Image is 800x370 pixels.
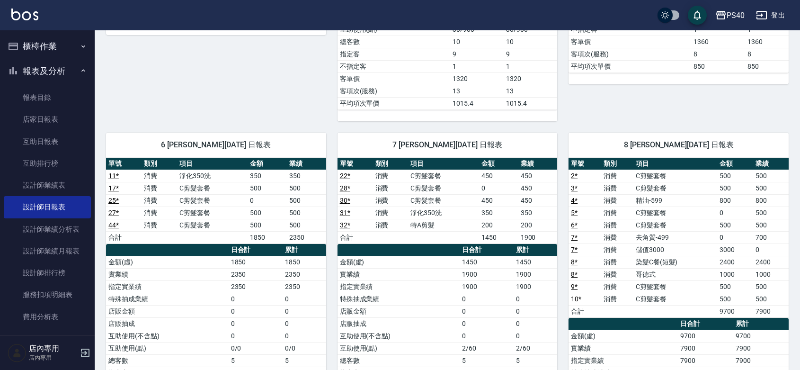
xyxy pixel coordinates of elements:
td: 0 [479,182,518,194]
img: Logo [11,9,38,20]
td: 特殊抽成業績 [338,293,460,305]
td: 0 [460,317,514,330]
td: 消費 [601,244,633,256]
td: 350 [287,170,326,182]
td: 1900 [514,268,557,280]
td: 500 [287,194,326,207]
td: 500 [248,182,287,194]
td: 500 [753,280,789,293]
td: 指定客 [338,48,451,60]
a: 設計師排行榜 [4,262,91,284]
td: 精油-599 [633,194,718,207]
a: 服務扣項明細表 [4,284,91,306]
img: Person [8,343,27,362]
td: 染髮C餐(短髮) [633,256,718,268]
td: 0 [229,293,283,305]
td: 1850 [229,256,283,268]
td: 合計 [106,231,142,244]
a: 店家日報表 [4,108,91,130]
td: 1320 [504,72,557,85]
td: 消費 [373,182,409,194]
td: 合計 [338,231,373,244]
td: 平均項次單價 [338,97,451,109]
table: a dense table [106,158,326,244]
td: 7900 [753,305,789,317]
th: 類別 [142,158,177,170]
td: 0/0 [283,342,326,354]
td: 消費 [142,182,177,194]
td: 店販金額 [338,305,460,317]
td: 0 [460,293,514,305]
td: 7900 [678,342,733,354]
td: 消費 [373,194,409,207]
td: 450 [518,194,558,207]
td: 1 [504,60,557,72]
td: 7900 [733,354,789,367]
td: C剪髮套餐 [633,182,718,194]
td: 消費 [373,170,409,182]
td: 0/0 [229,342,283,354]
td: 特殊抽成業績 [106,293,229,305]
td: 店販抽成 [106,317,229,330]
td: 450 [479,170,518,182]
td: 哥德式 [633,268,718,280]
th: 累計 [283,244,326,256]
td: 互助使用(不含點) [106,330,229,342]
th: 日合計 [678,318,733,330]
td: 消費 [601,256,633,268]
td: 不指定客 [338,60,451,72]
td: 消費 [142,207,177,219]
td: 客項次(服務) [338,85,451,97]
td: 金額(虛) [338,256,460,268]
td: 客單價 [338,72,451,85]
td: 500 [287,207,326,219]
td: 1015.4 [450,97,504,109]
td: 指定實業績 [106,280,229,293]
td: 450 [479,194,518,207]
a: 設計師業績分析表 [4,218,91,240]
td: 850 [745,60,789,72]
td: 850 [691,60,745,72]
td: 1320 [450,72,504,85]
div: PS40 [727,9,745,21]
td: 9 [504,48,557,60]
th: 日合計 [229,244,283,256]
td: 450 [518,170,558,182]
td: C剪髮套餐 [633,207,718,219]
th: 項目 [177,158,248,170]
th: 日合計 [460,244,514,256]
td: C剪髮套餐 [408,182,479,194]
td: C剪髮套餐 [633,219,718,231]
button: 客戶管理 [4,332,91,356]
td: 500 [717,182,753,194]
td: 2400 [717,256,753,268]
td: 0 [753,244,789,256]
th: 業績 [518,158,558,170]
td: 0 [514,293,557,305]
td: 350 [479,207,518,219]
td: 2350 [283,268,326,280]
th: 項目 [408,158,479,170]
th: 累計 [514,244,557,256]
td: 客項次(服務) [569,48,691,60]
th: 金額 [248,158,287,170]
td: 消費 [601,182,633,194]
td: 1850 [248,231,287,244]
button: 報表及分析 [4,59,91,83]
td: 互助使用(點) [338,342,460,354]
td: C剪髮套餐 [408,170,479,182]
td: 淨化350洗 [177,170,248,182]
td: 消費 [601,280,633,293]
td: 0 [283,293,326,305]
td: 消費 [601,194,633,207]
td: 2/60 [514,342,557,354]
td: C剪髮套餐 [408,194,479,207]
a: 設計師日報表 [4,196,91,218]
h5: 店內專用 [29,344,77,353]
td: C剪髮套餐 [177,207,248,219]
td: 5 [514,354,557,367]
td: 5 [229,354,283,367]
td: 500 [287,182,326,194]
td: 消費 [601,231,633,244]
td: 0 [460,330,514,342]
